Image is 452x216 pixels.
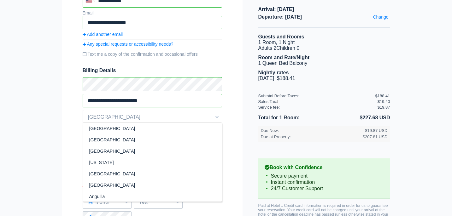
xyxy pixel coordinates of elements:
label: [GEOGRAPHIC_DATA] [89,149,215,154]
label: [US_STATE] [89,160,215,165]
label: Anguilla [89,194,215,199]
label: [GEOGRAPHIC_DATA] [89,183,215,188]
label: [GEOGRAPHIC_DATA] [89,126,215,131]
label: [GEOGRAPHIC_DATA] [89,171,215,176]
label: [GEOGRAPHIC_DATA] [89,137,215,142]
